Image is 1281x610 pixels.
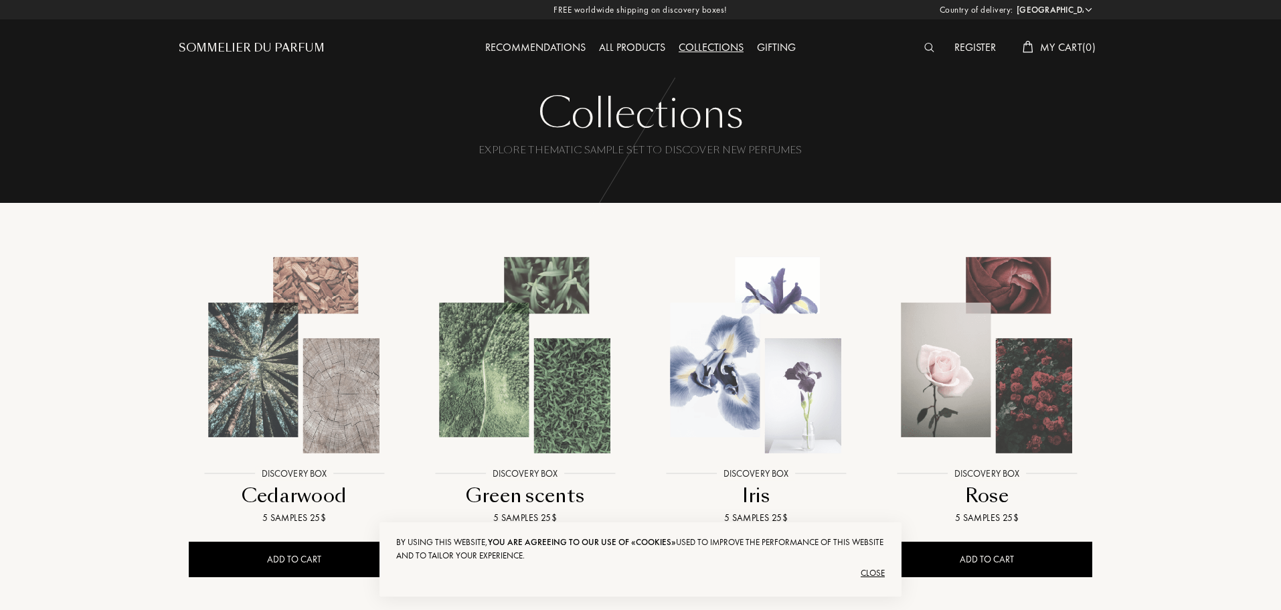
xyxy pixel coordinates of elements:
[194,511,394,525] div: 5 samples 25$
[672,40,750,54] a: Collections
[189,87,1092,141] div: Collections
[396,536,885,562] div: By using this website, used to improve the performance of this website and to tailor your experie...
[656,511,856,525] div: 5 samples 25$
[887,511,1087,525] div: 5 samples 25$
[592,40,672,54] a: All products
[190,251,398,459] img: Cedarwood
[652,251,860,459] img: Iris
[421,251,629,459] img: Green scents
[1023,41,1033,53] img: cart_white.svg
[592,40,672,57] div: All products
[189,144,1092,183] div: Explore thematic sample set to discover new perfumes
[881,542,1092,577] div: ADD TO CART
[425,511,625,525] div: 5 samples 25$
[750,40,802,54] a: Gifting
[948,40,1003,54] a: Register
[396,562,885,584] div: Close
[179,40,325,56] a: Sommelier du Parfum
[750,40,802,57] div: Gifting
[479,40,592,54] a: Recommendations
[940,3,1013,17] span: Country of delivery:
[948,40,1003,57] div: Register
[1040,40,1096,54] span: My Cart ( 0 )
[479,40,592,57] div: Recommendations
[672,40,750,57] div: Collections
[488,536,676,548] span: you are agreeing to our use of «cookies»
[189,542,400,577] div: ADD TO CART
[924,43,934,52] img: search_icn_white.svg
[883,251,1091,459] img: Rose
